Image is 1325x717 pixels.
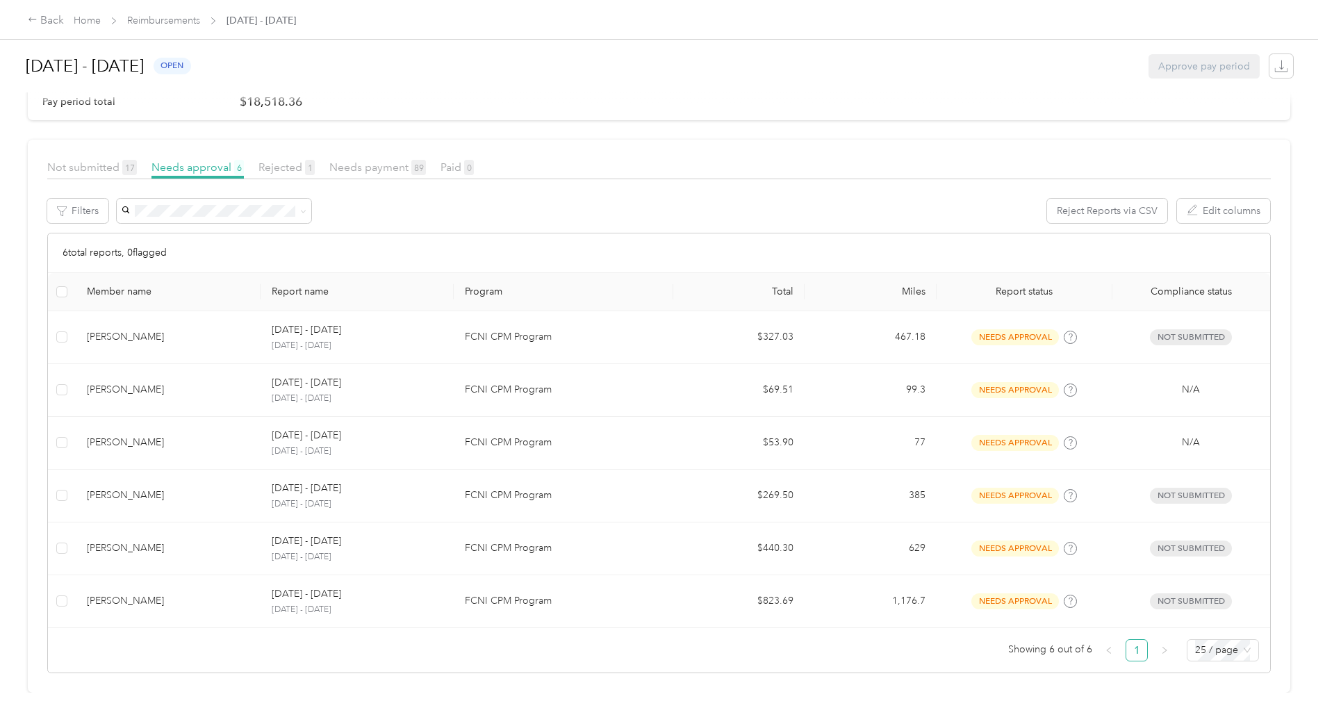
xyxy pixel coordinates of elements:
[465,593,662,609] p: FCNI CPM Program
[48,233,1270,273] div: 6 total reports, 0 flagged
[122,160,137,175] span: 17
[454,273,673,311] th: Program
[1126,640,1147,661] a: 1
[305,160,315,175] span: 1
[87,488,249,503] div: [PERSON_NAME]
[154,58,191,74] span: open
[465,382,662,397] p: FCNI CPM Program
[227,13,296,28] span: [DATE] - [DATE]
[465,435,662,450] p: FCNI CPM Program
[454,311,673,364] td: FCNI CPM Program
[465,329,662,345] p: FCNI CPM Program
[411,160,426,175] span: 89
[454,470,673,522] td: FCNI CPM Program
[87,541,249,556] div: [PERSON_NAME]
[272,498,443,511] p: [DATE] - [DATE]
[272,445,443,458] p: [DATE] - [DATE]
[673,522,805,575] td: $440.30
[1105,646,1113,654] span: left
[805,417,937,470] td: 77
[1150,593,1232,609] span: Not submitted
[1150,541,1232,557] span: Not submitted
[272,393,443,405] p: [DATE] - [DATE]
[272,534,341,549] p: [DATE] - [DATE]
[454,364,673,417] td: FCNI CPM Program
[1112,364,1271,417] td: N/A
[464,160,474,175] span: 0
[673,470,805,522] td: $269.50
[74,15,101,26] a: Home
[47,160,137,174] span: Not submitted
[151,160,244,174] span: Needs approval
[1187,639,1259,661] div: Page Size
[816,286,925,297] div: Miles
[454,522,673,575] td: FCNI CPM Program
[1047,199,1167,223] button: Reject Reports via CSV
[258,160,315,174] span: Rejected
[272,481,341,496] p: [DATE] - [DATE]
[272,375,341,390] p: [DATE] - [DATE]
[465,488,662,503] p: FCNI CPM Program
[261,273,454,311] th: Report name
[1124,286,1260,297] span: Compliance status
[441,160,474,174] span: Paid
[1150,488,1232,504] span: Not submitted
[272,586,341,602] p: [DATE] - [DATE]
[1153,639,1176,661] li: Next Page
[673,311,805,364] td: $327.03
[1098,639,1120,661] li: Previous Page
[47,199,108,223] button: Filters
[1112,417,1271,470] td: N/A
[454,575,673,628] td: FCNI CPM Program
[1153,639,1176,661] button: right
[805,470,937,522] td: 385
[272,551,443,563] p: [DATE] - [DATE]
[28,13,64,29] div: Back
[971,541,1059,557] span: needs approval
[454,417,673,470] td: FCNI CPM Program
[805,311,937,364] td: 467.18
[87,382,249,397] div: [PERSON_NAME]
[87,435,249,450] div: [PERSON_NAME]
[272,340,443,352] p: [DATE] - [DATE]
[26,49,144,83] h1: [DATE] - [DATE]
[87,329,249,345] div: [PERSON_NAME]
[1247,639,1325,717] iframe: Everlance-gr Chat Button Frame
[1008,639,1092,660] span: Showing 6 out of 6
[684,286,794,297] div: Total
[971,593,1059,609] span: needs approval
[971,435,1059,451] span: needs approval
[1195,640,1251,661] span: 25 / page
[1098,639,1120,661] button: left
[673,575,805,628] td: $823.69
[234,160,244,175] span: 6
[971,488,1059,504] span: needs approval
[1126,639,1148,661] li: 1
[76,273,260,311] th: Member name
[127,15,200,26] a: Reimbursements
[272,428,341,443] p: [DATE] - [DATE]
[673,417,805,470] td: $53.90
[1160,646,1169,654] span: right
[87,286,249,297] div: Member name
[673,364,805,417] td: $69.51
[329,160,426,174] span: Needs payment
[948,286,1101,297] span: Report status
[805,575,937,628] td: 1,176.7
[805,522,937,575] td: 629
[805,364,937,417] td: 99.3
[87,593,249,609] div: [PERSON_NAME]
[1177,199,1270,223] button: Edit columns
[1150,329,1232,345] span: Not submitted
[272,322,341,338] p: [DATE] - [DATE]
[971,382,1059,398] span: needs approval
[465,541,662,556] p: FCNI CPM Program
[971,329,1059,345] span: needs approval
[272,604,443,616] p: [DATE] - [DATE]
